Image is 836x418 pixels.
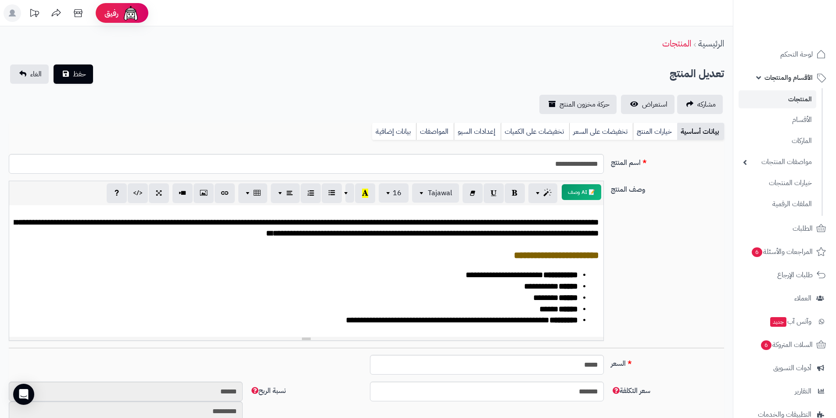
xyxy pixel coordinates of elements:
[739,153,816,171] a: مواصفات المنتجات
[23,4,45,24] a: تحديثات المنصة
[697,99,716,110] span: مشاركه
[739,111,816,129] a: الأقسام
[54,64,93,84] button: حفظ
[739,241,831,262] a: المراجعات والأسئلة6
[770,317,786,327] span: جديد
[698,37,724,50] a: الرئيسية
[739,381,831,402] a: التقارير
[760,339,813,351] span: السلات المتروكة
[379,183,409,203] button: 16
[393,188,402,198] span: 16
[607,154,728,168] label: اسم المنتج
[751,246,813,258] span: المراجعات والأسئلة
[739,195,816,214] a: الملفات الرقمية
[739,174,816,193] a: خيارات المنتجات
[607,355,728,369] label: السعر
[773,362,811,374] span: أدوات التسويق
[562,184,601,200] button: 📝 AI وصف
[780,48,813,61] span: لوحة التحكم
[428,188,452,198] span: Tajawal
[739,311,831,332] a: وآتس آبجديد
[122,4,140,22] img: ai-face.png
[412,183,459,203] button: Tajawal
[795,385,811,397] span: التقارير
[611,386,650,396] span: سعر التكلفة
[794,292,811,304] span: العملاء
[739,288,831,309] a: العملاء
[13,384,34,405] div: Open Intercom Messenger
[739,44,831,65] a: لوحة التحكم
[739,334,831,355] a: السلات المتروكة6
[30,69,42,79] span: الغاء
[73,69,86,79] span: حفظ
[677,123,724,140] a: بيانات أساسية
[793,222,813,235] span: الطلبات
[104,8,118,18] span: رفيق
[769,315,811,328] span: وآتس آب
[454,123,501,140] a: إعدادات السيو
[372,123,416,140] a: بيانات إضافية
[764,71,813,84] span: الأقسام والمنتجات
[250,386,286,396] span: نسبة الربح
[569,123,633,140] a: تخفيضات على السعر
[642,99,667,110] span: استعراض
[739,218,831,239] a: الطلبات
[560,99,610,110] span: حركة مخزون المنتج
[739,90,816,108] a: المنتجات
[662,37,691,50] a: المنتجات
[739,264,831,286] a: طلبات الإرجاع
[621,95,675,114] a: استعراض
[416,123,454,140] a: المواصفات
[752,247,762,257] span: 6
[607,181,728,195] label: وصف المنتج
[539,95,617,114] a: حركة مخزون المنتج
[501,123,569,140] a: تخفيضات على الكميات
[670,65,724,83] h2: تعديل المنتج
[10,64,49,84] a: الغاء
[739,357,831,379] a: أدوات التسويق
[677,95,723,114] a: مشاركه
[777,269,813,281] span: طلبات الإرجاع
[761,340,771,350] span: 6
[739,132,816,150] a: الماركات
[633,123,677,140] a: خيارات المنتج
